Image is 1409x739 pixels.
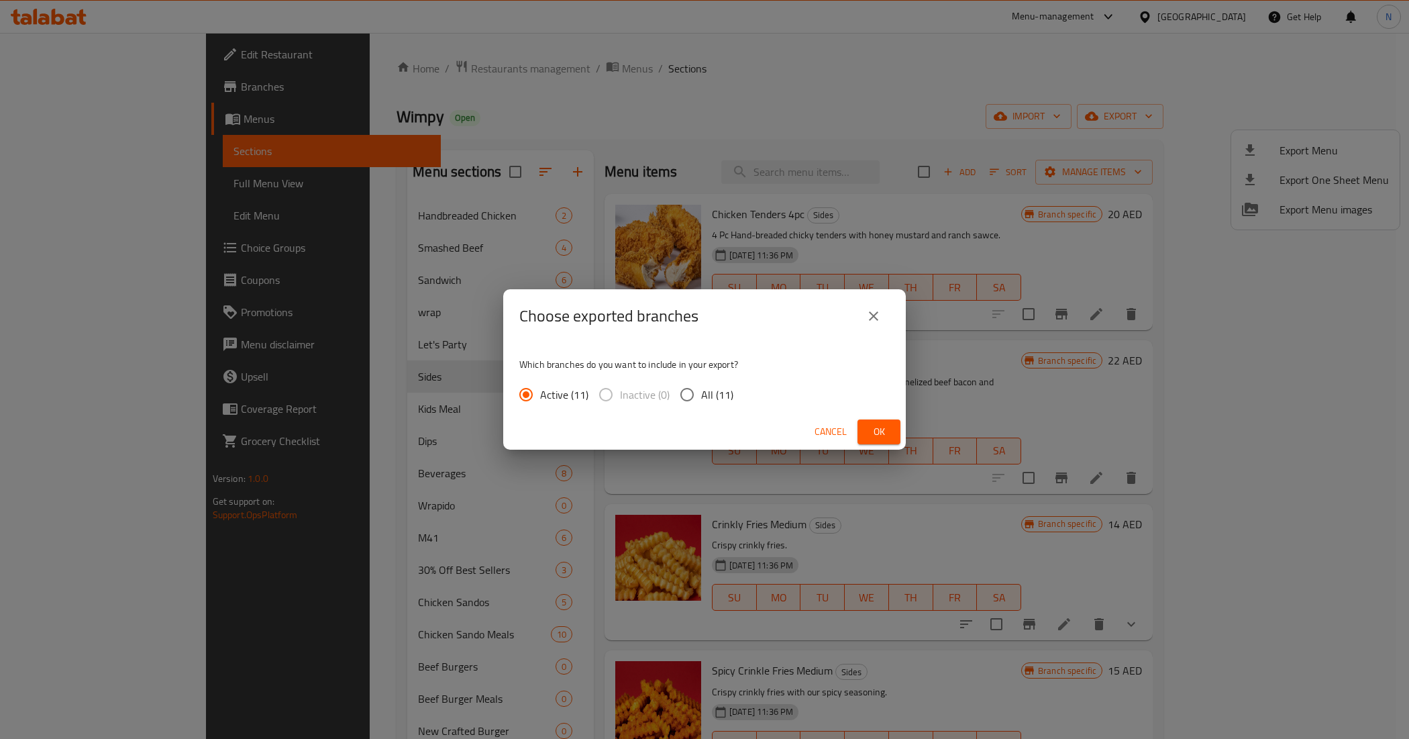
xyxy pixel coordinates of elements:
[809,420,852,444] button: Cancel
[857,300,890,332] button: close
[540,387,588,403] span: Active (11)
[519,305,698,327] h2: Choose exported branches
[519,358,890,371] p: Which branches do you want to include in your export?
[857,420,900,444] button: Ok
[868,424,890,440] span: Ok
[815,424,847,440] span: Cancel
[701,387,733,403] span: All (11)
[620,387,670,403] span: Inactive (0)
